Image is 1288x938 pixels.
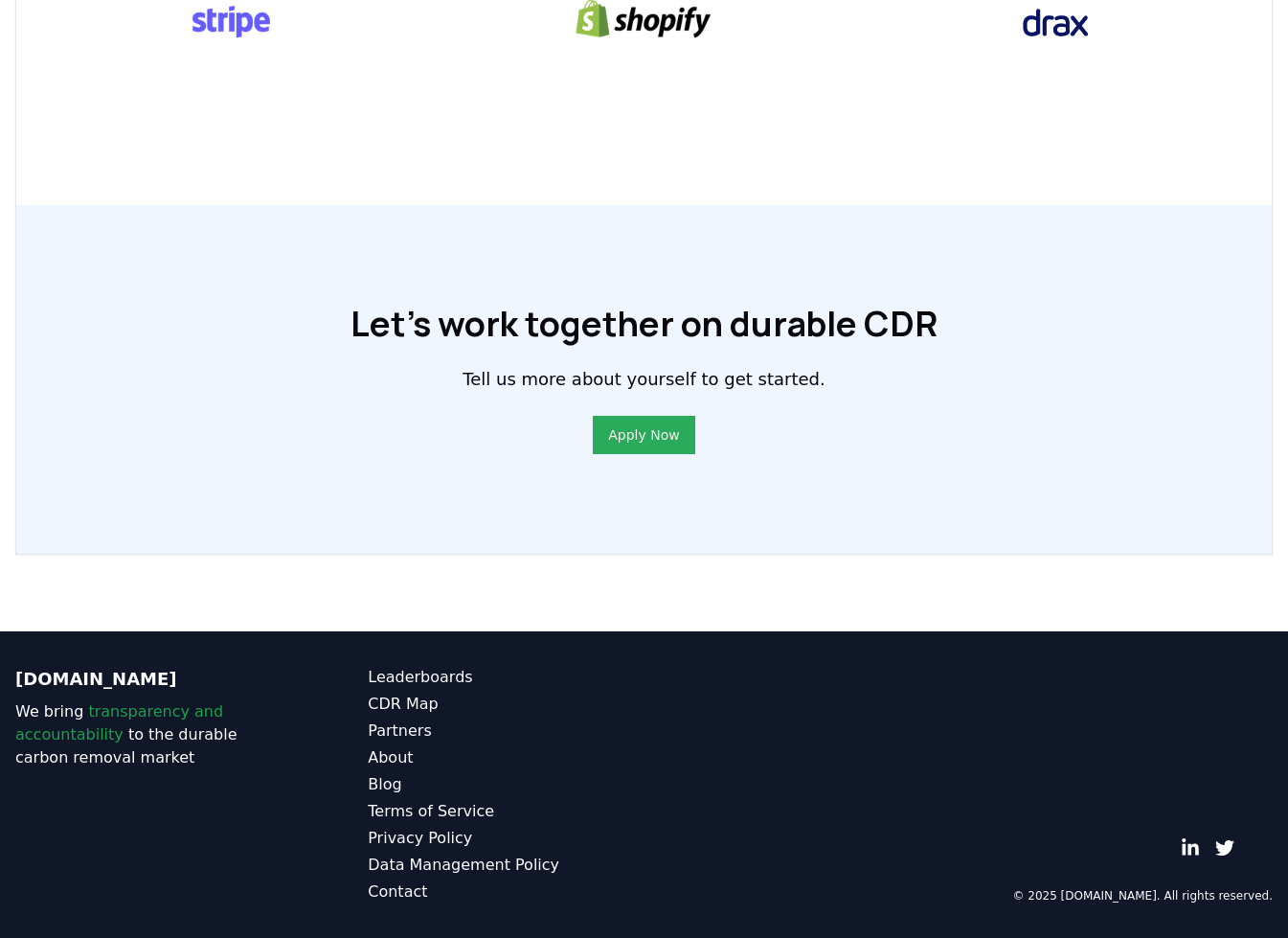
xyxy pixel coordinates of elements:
[15,666,291,693] p: [DOMAIN_NAME]
[1215,838,1234,858] a: Twitter
[15,702,223,744] span: transparency and accountability
[593,416,694,454] button: Apply Now
[1181,838,1200,858] a: LinkedIn
[368,666,644,689] a: Leaderboards
[368,693,644,716] a: CDR Map
[368,881,644,904] a: Contact
[368,854,644,877] a: Data Management Policy
[368,800,644,823] a: Terms of Service
[368,720,644,743] a: Partners
[15,700,291,769] p: We bring to the durable carbon removal market
[608,425,679,445] a: Apply Now
[368,746,644,769] a: About
[1012,888,1273,904] p: © 2025 [DOMAIN_NAME]. All rights reserved.
[368,773,644,796] a: Blog
[368,827,644,850] a: Privacy Policy
[350,305,938,343] h1: Let’s work together on durable CDR
[463,366,825,393] p: Tell us more about yourself to get started.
